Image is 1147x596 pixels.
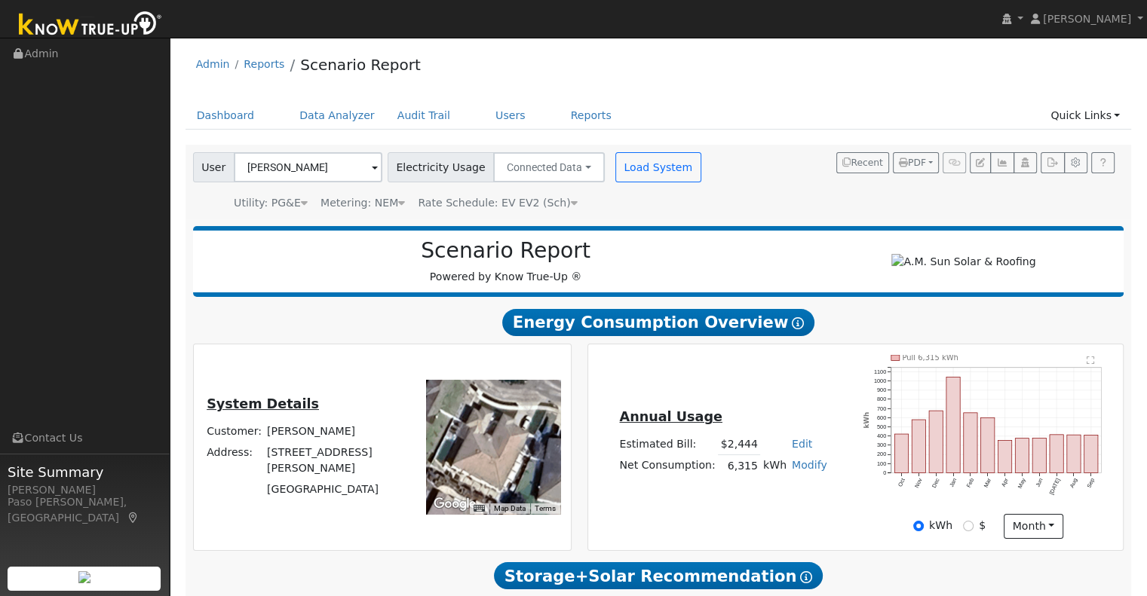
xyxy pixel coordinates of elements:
td: Customer: [204,420,265,442]
rect: onclick="" [981,418,995,473]
img: Know True-Up [11,8,170,42]
text: Pull 6,315 kWh [903,353,958,362]
a: Modify [792,459,827,471]
span: Energy Consumption Overview [502,309,814,336]
a: Reports [244,58,284,70]
span: Alias: HETOUC [418,197,577,209]
input: $ [963,521,974,531]
text: [DATE] [1048,477,1062,496]
text: 1000 [874,377,886,384]
text: Mar [983,477,993,489]
a: Terms (opens in new tab) [535,504,556,512]
img: A.M. Sun Solar & Roofing [891,254,1035,270]
text: 0 [883,469,886,476]
td: kWh [760,455,789,477]
rect: onclick="" [894,434,908,473]
button: Login As [1014,152,1037,173]
a: Quick Links [1039,102,1131,130]
text: 900 [877,387,886,393]
div: Paso [PERSON_NAME], [GEOGRAPHIC_DATA] [8,494,161,526]
rect: onclick="" [946,377,960,472]
button: PDF [893,152,939,173]
img: retrieve [78,571,90,583]
text: Oct [897,477,906,487]
rect: onclick="" [1050,435,1063,473]
a: Admin [196,58,230,70]
rect: onclick="" [998,440,1012,472]
text: Jun [1035,477,1044,488]
text:  [1087,356,1095,365]
text: 200 [877,451,886,457]
i: Show Help [800,571,812,583]
text: 600 [877,414,886,421]
a: Audit Trail [386,102,462,130]
td: [STREET_ADDRESS][PERSON_NAME] [265,442,406,478]
a: Help Link [1091,152,1115,173]
button: Recent [836,152,889,173]
span: PDF [899,157,926,168]
text: 500 [877,423,886,430]
span: Electricity Usage [388,152,494,182]
td: 6,315 [718,455,760,477]
text: 700 [877,405,886,411]
td: [PERSON_NAME] [265,420,406,442]
a: Scenario Report [300,56,421,74]
input: Select a User [234,152,382,182]
a: Map [127,512,140,524]
div: Metering: NEM [320,195,405,211]
div: Utility: PG&E [234,195,308,211]
rect: onclick="" [1015,439,1029,473]
button: Connected Data [493,152,605,182]
button: Settings [1064,152,1087,173]
i: Show Help [792,317,804,329]
u: Annual Usage [619,409,722,424]
rect: onclick="" [1032,439,1046,473]
rect: onclick="" [1067,435,1081,472]
rect: onclick="" [1084,435,1098,472]
text: 100 [877,460,886,467]
input: kWh [913,521,924,531]
button: month [1004,514,1063,539]
a: Data Analyzer [288,102,386,130]
text: kWh [863,412,871,429]
text: 1100 [874,368,886,375]
a: Edit [792,438,812,450]
div: [PERSON_NAME] [8,482,161,498]
a: Reports [560,102,623,130]
text: Sep [1086,477,1096,489]
button: Export Interval Data [1041,152,1064,173]
span: User [193,152,235,182]
text: Nov [913,477,924,489]
text: Aug [1069,477,1079,489]
a: Open this area in Google Maps (opens a new window) [430,494,480,514]
span: Site Summary [8,462,161,482]
text: 400 [877,432,886,439]
u: System Details [207,396,319,411]
button: Edit User [970,152,991,173]
rect: onclick="" [964,413,977,473]
span: [PERSON_NAME] [1043,13,1131,25]
text: May [1017,477,1027,490]
button: Load System [615,152,701,182]
label: $ [979,518,986,533]
td: Address: [204,442,265,478]
text: Jan [948,477,958,488]
h2: Scenario Report [208,238,803,264]
a: Dashboard [186,102,266,130]
text: Dec [931,477,941,489]
text: Apr [1000,477,1010,488]
td: [GEOGRAPHIC_DATA] [265,478,406,500]
td: Estimated Bill: [617,433,718,455]
a: Users [484,102,537,130]
td: $2,444 [718,433,760,455]
rect: onclick="" [912,420,925,473]
span: Storage+Solar Recommendation [494,562,823,589]
button: Map Data [494,503,526,514]
div: Powered by Know True-Up ® [201,238,811,285]
text: 800 [877,396,886,402]
label: kWh [929,518,952,533]
img: Google [430,494,480,514]
td: Net Consumption: [617,455,718,477]
rect: onclick="" [929,411,943,472]
button: Keyboard shortcuts [474,503,484,514]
